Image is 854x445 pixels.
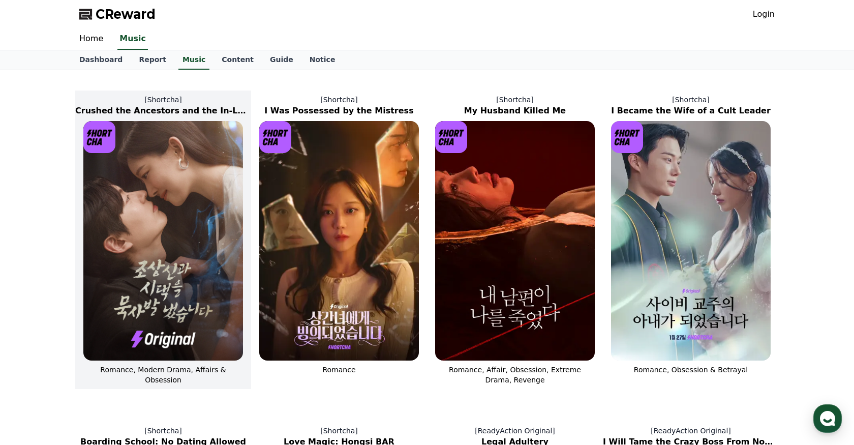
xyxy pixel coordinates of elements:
[79,6,156,22] a: CReward
[262,50,301,70] a: Guide
[96,6,156,22] span: CReward
[131,50,174,70] a: Report
[251,426,427,436] p: [Shortcha]
[83,121,243,361] img: Crushed the Ancestors and the In-Laws
[603,86,779,393] a: [Shortcha] I Became the Wife of a Cult Leader I Became the Wife of a Cult Leader [object Object] ...
[75,86,251,393] a: [Shortcha] Crushed the Ancestors and the In-Laws Crushed the Ancestors and the In-Laws [object Ob...
[611,121,643,153] img: [object Object] Logo
[84,338,114,346] span: Messages
[150,338,175,346] span: Settings
[301,50,344,70] a: Notice
[178,50,209,70] a: Music
[427,105,603,117] h2: My Husband Killed Me
[117,28,148,50] a: Music
[26,338,44,346] span: Home
[603,105,779,117] h2: I Became the Wife of a Cult Leader
[753,8,775,20] a: Login
[75,426,251,436] p: [Shortcha]
[67,322,131,348] a: Messages
[71,50,131,70] a: Dashboard
[71,28,111,50] a: Home
[603,95,779,105] p: [Shortcha]
[427,86,603,393] a: [Shortcha] My Husband Killed Me My Husband Killed Me [object Object] Logo Romance, Affair, Obsess...
[603,426,779,436] p: [ReadyAction Original]
[100,366,226,384] span: Romance, Modern Drama, Affairs & Obsession
[435,121,467,153] img: [object Object] Logo
[427,426,603,436] p: [ReadyAction Original]
[435,121,595,361] img: My Husband Killed Me
[251,95,427,105] p: [Shortcha]
[634,366,748,374] span: Romance, Obsession & Betrayal
[611,121,771,361] img: I Became the Wife of a Cult Leader
[259,121,419,361] img: I Was Possessed by the Mistress
[259,121,291,153] img: [object Object] Logo
[3,322,67,348] a: Home
[75,95,251,105] p: [Shortcha]
[449,366,581,384] span: Romance, Affair, Obsession, Extreme Drama, Revenge
[251,86,427,393] a: [Shortcha] I Was Possessed by the Mistress I Was Possessed by the Mistress [object Object] Logo R...
[251,105,427,117] h2: I Was Possessed by the Mistress
[427,95,603,105] p: [Shortcha]
[83,121,115,153] img: [object Object] Logo
[213,50,262,70] a: Content
[75,105,251,117] h2: Crushed the Ancestors and the In-Laws
[322,366,355,374] span: Romance
[131,322,195,348] a: Settings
